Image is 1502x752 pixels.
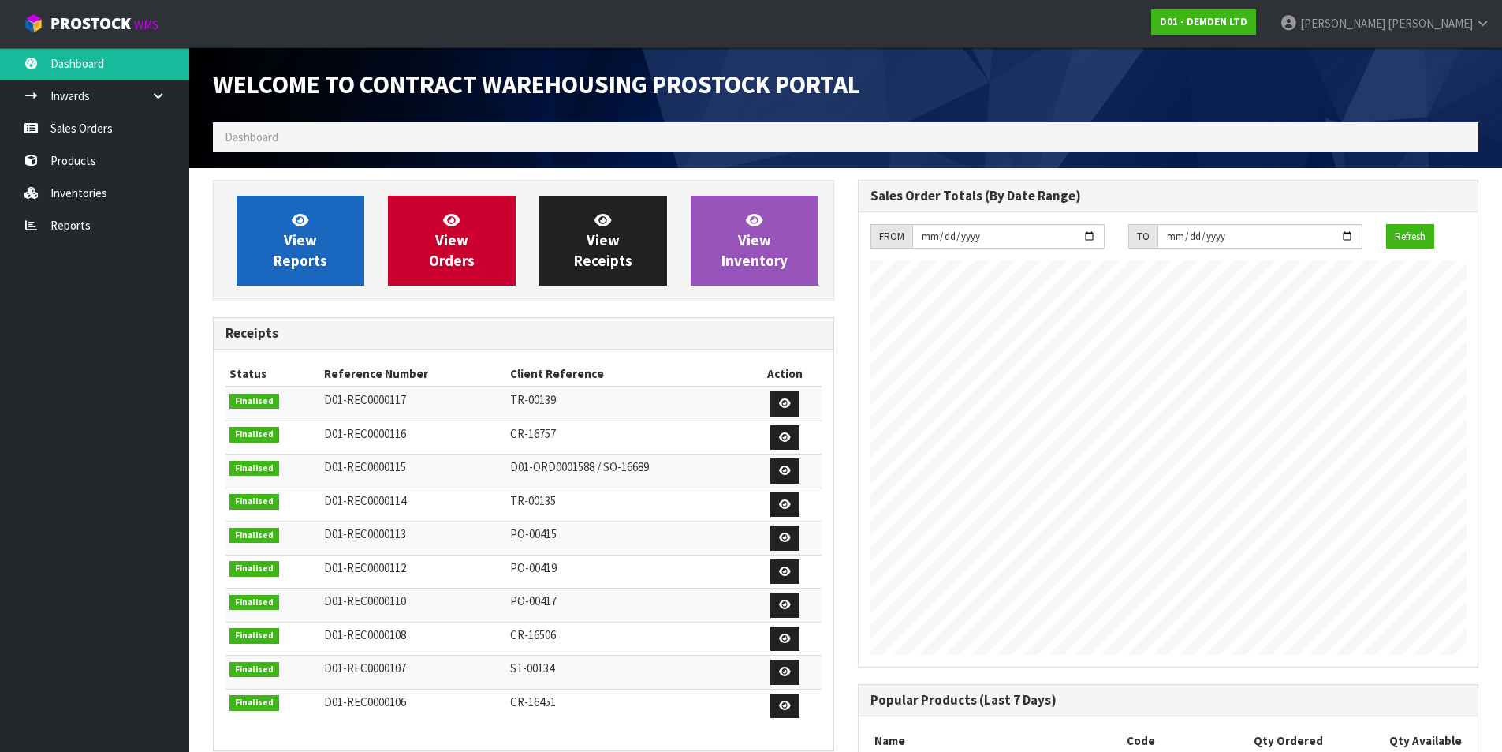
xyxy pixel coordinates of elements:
[1386,224,1434,249] button: Refresh
[229,695,279,711] span: Finalised
[324,660,406,675] span: D01-REC0000107
[324,560,406,575] span: D01-REC0000112
[134,17,158,32] small: WMS
[574,211,632,270] span: View Receipts
[510,526,557,541] span: PO-00415
[225,326,822,341] h3: Receipts
[324,426,406,441] span: D01-REC0000116
[225,129,278,144] span: Dashboard
[510,493,556,508] span: TR-00135
[274,211,327,270] span: View Reports
[1388,16,1473,31] span: [PERSON_NAME]
[510,694,556,709] span: CR-16451
[324,627,406,642] span: D01-REC0000108
[213,69,860,100] span: Welcome to Contract Warehousing ProStock Portal
[229,461,279,477] span: Finalised
[506,361,750,387] th: Client Reference
[510,660,554,675] span: ST-00134
[324,493,406,508] span: D01-REC0000114
[1128,224,1157,249] div: TO
[229,595,279,611] span: Finalised
[1300,16,1385,31] span: [PERSON_NAME]
[324,526,406,541] span: D01-REC0000113
[324,392,406,407] span: D01-REC0000117
[691,196,818,286] a: ViewInventory
[388,196,516,286] a: ViewOrders
[229,561,279,577] span: Finalised
[510,392,556,407] span: TR-00139
[229,628,279,644] span: Finalised
[237,196,364,286] a: ViewReports
[324,694,406,709] span: D01-REC0000106
[229,427,279,443] span: Finalised
[229,494,279,510] span: Finalised
[429,211,475,270] span: View Orders
[324,459,406,474] span: D01-REC0000115
[870,189,1467,204] h3: Sales Order Totals (By Date Range)
[324,593,406,608] span: D01-REC0000110
[721,211,788,270] span: View Inventory
[510,560,557,575] span: PO-00419
[749,361,821,387] th: Action
[50,13,131,34] span: ProStock
[510,593,557,608] span: PO-00417
[225,361,320,387] th: Status
[510,627,556,642] span: CR-16506
[510,459,649,474] span: D01-ORD0001588 / SO-16689
[229,528,279,544] span: Finalised
[320,361,506,387] th: Reference Number
[229,394,279,410] span: Finalised
[539,196,667,286] a: ViewReceipts
[24,13,43,33] img: cube-alt.png
[1160,15,1247,28] strong: D01 - DEMDEN LTD
[229,662,279,678] span: Finalised
[870,693,1467,708] h3: Popular Products (Last 7 Days)
[870,224,912,249] div: FROM
[510,426,556,441] span: CR-16757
